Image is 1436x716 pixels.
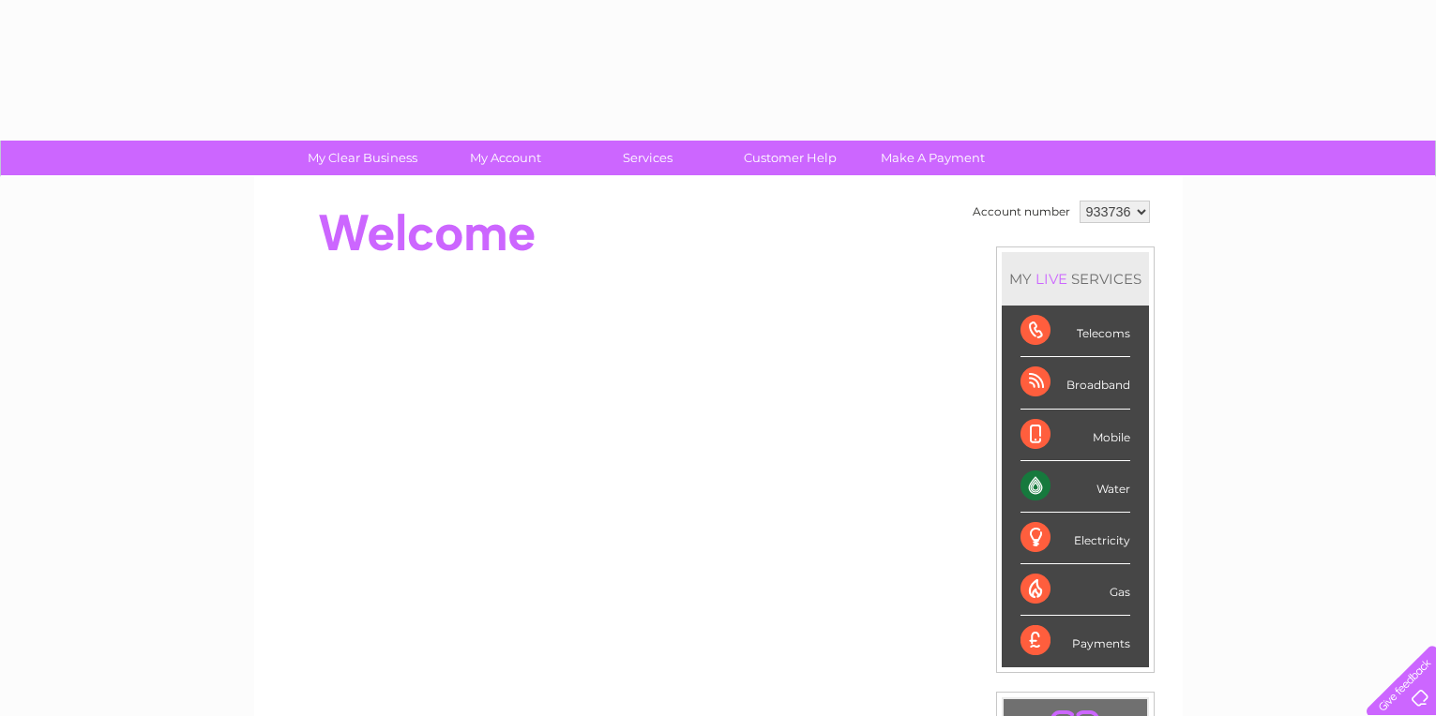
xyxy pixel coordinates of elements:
[1020,306,1130,357] div: Telecoms
[1032,270,1071,288] div: LIVE
[570,141,725,175] a: Services
[428,141,582,175] a: My Account
[713,141,868,175] a: Customer Help
[1002,252,1149,306] div: MY SERVICES
[1020,513,1130,564] div: Electricity
[1020,564,1130,616] div: Gas
[1020,410,1130,461] div: Mobile
[968,196,1075,228] td: Account number
[1020,461,1130,513] div: Water
[1020,616,1130,666] div: Payments
[1020,357,1130,409] div: Broadband
[855,141,1010,175] a: Make A Payment
[285,141,440,175] a: My Clear Business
